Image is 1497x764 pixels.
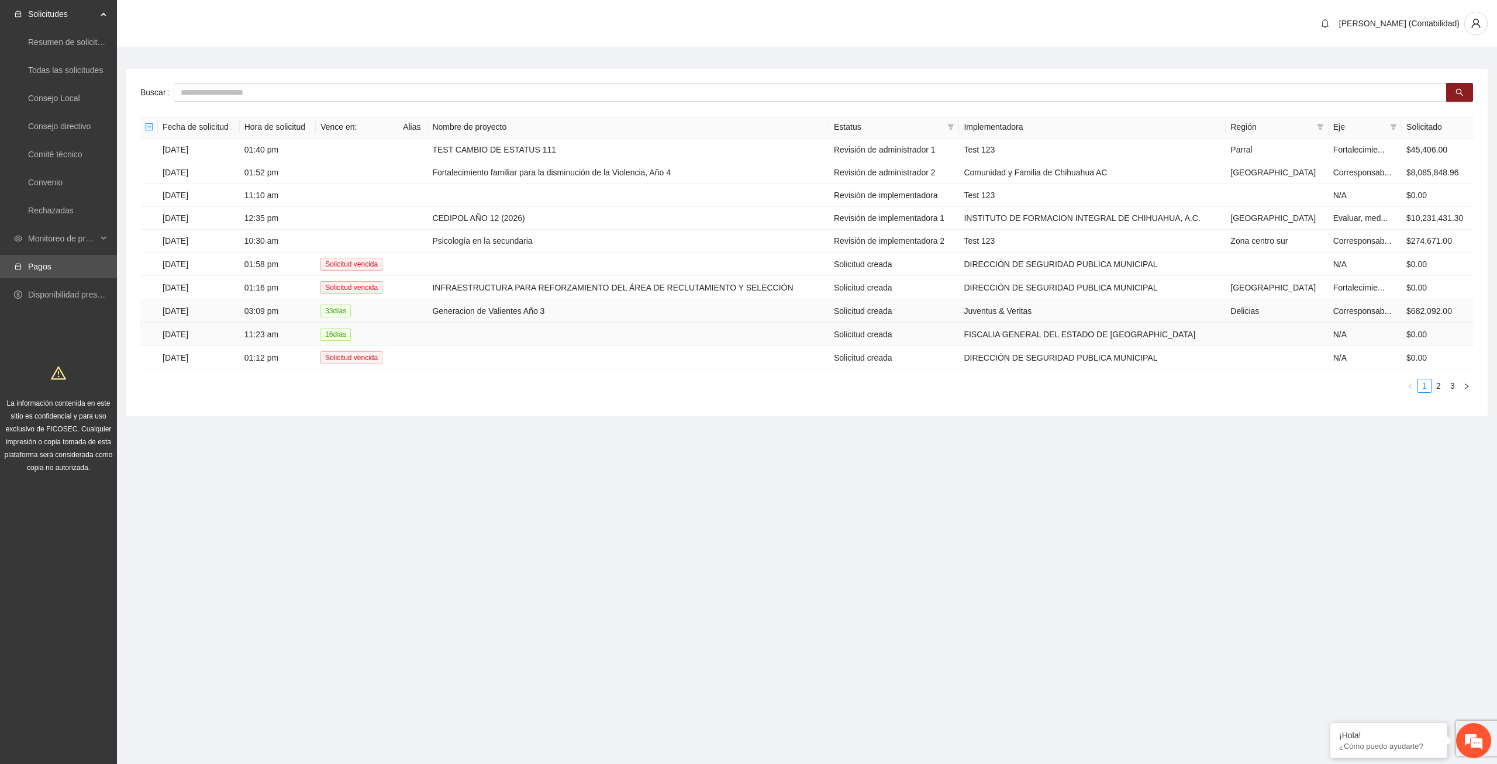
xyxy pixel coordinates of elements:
[1402,230,1474,253] td: $274,671.00
[240,230,316,253] td: 10:30 am
[1460,379,1474,393] li: Next Page
[959,230,1226,253] td: Test 123
[158,253,240,276] td: [DATE]
[320,258,382,271] span: Solicitud vencida
[427,299,829,323] td: Generacion de Valientes Año 3
[240,116,316,139] th: Hora de solicitud
[140,83,174,102] label: Buscar
[427,207,829,230] td: CEDIPOL AÑO 12 (2026)
[959,323,1226,346] td: FISCALIA GENERAL DEL ESTADO DE [GEOGRAPHIC_DATA]
[1446,379,1460,393] li: 3
[1333,145,1385,154] span: Fortalecimie...
[1402,253,1474,276] td: $0.00
[1463,383,1470,390] span: right
[320,351,382,364] span: Solicitud vencida
[829,207,959,230] td: Revisión de implementadora 1
[1329,253,1402,276] td: N/A
[158,346,240,369] td: [DATE]
[240,346,316,369] td: 01:12 pm
[829,184,959,207] td: Revisión de implementadora
[829,323,959,346] td: Solicitud creada
[959,116,1226,139] th: Implementadora
[240,161,316,184] td: 01:52 pm
[1402,207,1474,230] td: $10,231,431.30
[1390,123,1397,130] span: filter
[1333,168,1392,177] span: Corresponsab...
[427,139,829,161] td: TEST CAMBIO DE ESTATUS 111
[240,139,316,161] td: 01:40 pm
[158,116,240,139] th: Fecha de solicitud
[158,207,240,230] td: [DATE]
[1432,379,1446,393] li: 2
[1333,120,1385,133] span: Eje
[1316,19,1334,28] span: bell
[28,290,128,299] a: Disponibilidad presupuestal
[240,207,316,230] td: 12:35 pm
[959,276,1226,299] td: DIRECCIÓN DE SEGURIDAD PUBLICA MUNICIPAL
[1402,139,1474,161] td: $45,406.00
[158,230,240,253] td: [DATE]
[1464,12,1488,35] button: user
[1226,230,1328,253] td: Zona centro sur
[1403,379,1417,393] button: left
[1455,88,1464,98] span: search
[240,276,316,299] td: 01:16 pm
[829,161,959,184] td: Revisión de administrador 2
[829,299,959,323] td: Solicitud creada
[28,227,97,250] span: Monitoreo de proyectos
[1402,346,1474,369] td: $0.00
[959,299,1226,323] td: Juventus & Veritas
[427,276,829,299] td: INFRAESTRUCTURA PARA REFORZAMIENTO DEL ÁREA DE RECLUTAMIENTO Y SELECCIÓN
[1333,306,1392,316] span: Corresponsab...
[1417,379,1432,393] li: 1
[316,116,398,139] th: Vence en:
[320,328,351,341] span: 16 día s
[51,365,66,381] span: warning
[1226,161,1328,184] td: [GEOGRAPHIC_DATA]
[28,2,97,26] span: Solicitudes
[1333,283,1385,292] span: Fortalecimie...
[1230,120,1312,133] span: Región
[1329,323,1402,346] td: N/A
[1402,184,1474,207] td: $0.00
[1226,139,1328,161] td: Parral
[1339,742,1439,751] p: ¿Cómo puedo ayudarte?
[1226,276,1328,299] td: [GEOGRAPHIC_DATA]
[1460,379,1474,393] button: right
[1226,299,1328,323] td: Delicias
[829,139,959,161] td: Revisión de administrador 1
[14,234,22,243] span: eye
[959,161,1226,184] td: Comunidad y Familia de Chihuahua AC
[145,123,153,131] span: minus-square
[1333,213,1388,223] span: Evaluar, med...
[834,120,943,133] span: Estatus
[1388,118,1399,136] span: filter
[14,10,22,18] span: inbox
[158,139,240,161] td: [DATE]
[1407,383,1414,390] span: left
[829,253,959,276] td: Solicitud creada
[959,253,1226,276] td: DIRECCIÓN DE SEGURIDAD PUBLICA MUNICIPAL
[1432,379,1445,392] a: 2
[1333,236,1392,246] span: Corresponsab...
[158,276,240,299] td: [DATE]
[959,184,1226,207] td: Test 123
[28,65,103,75] a: Todas las solicitudes
[1315,118,1326,136] span: filter
[28,150,82,159] a: Comité técnico
[1329,184,1402,207] td: N/A
[1317,123,1324,130] span: filter
[158,161,240,184] td: [DATE]
[1465,18,1487,29] span: user
[427,116,829,139] th: Nombre de proyecto
[829,346,959,369] td: Solicitud creada
[1446,83,1473,102] button: search
[959,139,1226,161] td: Test 123
[959,346,1226,369] td: DIRECCIÓN DE SEGURIDAD PUBLICA MUNICIPAL
[829,230,959,253] td: Revisión de implementadora 2
[1402,161,1474,184] td: $8,085,848.96
[28,94,80,103] a: Consejo Local
[158,184,240,207] td: [DATE]
[959,207,1226,230] td: INSTITUTO DE FORMACION INTEGRAL DE CHIHUAHUA, A.C.
[158,299,240,323] td: [DATE]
